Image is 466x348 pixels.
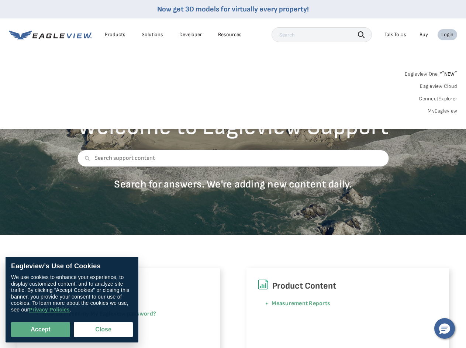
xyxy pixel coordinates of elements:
[179,31,202,38] a: Developer
[142,31,163,38] div: Solutions
[11,274,133,313] div: We use cookies to enhance your experience, to display customized content, and to analyze site tra...
[29,307,69,313] a: Privacy Policies
[384,31,406,38] div: Talk To Us
[419,96,457,102] a: ConnectExplorer
[77,178,389,191] p: Search for answers. We're adding new content daily.
[218,31,242,38] div: Resources
[442,71,457,77] span: NEW
[157,5,309,14] a: Now get 3D models for virtually every property!
[420,31,428,38] a: Buy
[74,322,133,337] button: Close
[258,279,438,293] h6: Product Content
[428,108,457,114] a: MyEagleview
[434,318,455,339] button: Hello, have a question? Let’s chat.
[105,31,125,38] div: Products
[11,322,70,337] button: Accept
[77,115,389,139] h2: Welcome to Eagleview Support
[441,31,453,38] div: Login
[420,83,457,90] a: Eagleview Cloud
[272,27,372,42] input: Search
[272,300,331,307] a: Measurement Reports
[11,262,133,271] div: Eagleview’s Use of Cookies
[77,150,389,167] input: Search support content
[405,69,457,77] a: Eagleview One™*NEW*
